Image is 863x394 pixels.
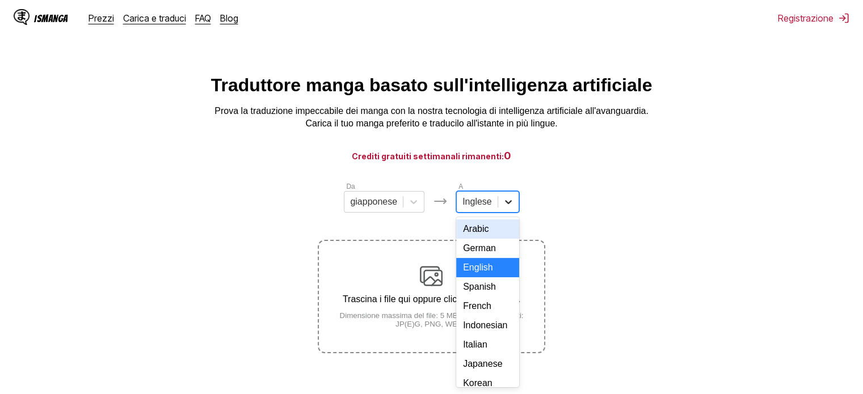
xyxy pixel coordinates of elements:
a: FAQ [195,12,211,24]
font: Prova la traduzione impeccabile dei manga con la nostra tecnologia di intelligenza artificiale al... [214,106,648,128]
font: 0 [504,150,511,162]
font: Traduttore manga basato sull'intelligenza artificiale [211,75,652,95]
div: Japanese [456,354,519,374]
div: German [456,239,519,258]
div: Arabic [456,219,519,239]
font: Da [346,183,355,190]
div: Italian [456,335,519,354]
a: Prezzi [89,12,114,24]
img: Icona delle lingue [433,194,447,208]
div: French [456,296,519,316]
button: Registrazione [778,12,849,24]
div: Indonesian [456,316,519,335]
font: A [458,183,463,190]
img: disconnessione [838,12,849,24]
div: English [456,258,519,277]
font: Dimensione massima del file: 5 MB [340,311,458,320]
font: IsManga [34,13,68,24]
font: Registrazione [778,12,833,24]
div: Spanish [456,277,519,296]
font: Trascina i file qui oppure clicca per sfogliarli. [343,294,520,304]
font: Crediti gratuiti settimanali rimanenti: [352,151,504,161]
a: Blog [220,12,238,24]
img: Logo IsManga [14,9,30,25]
a: Carica e traduci [123,12,186,24]
a: Logo IsMangaIsManga [14,9,89,27]
font: Formati supportati: JP(E)G, PNG, WEBP [395,311,523,328]
div: Korean [456,374,519,393]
